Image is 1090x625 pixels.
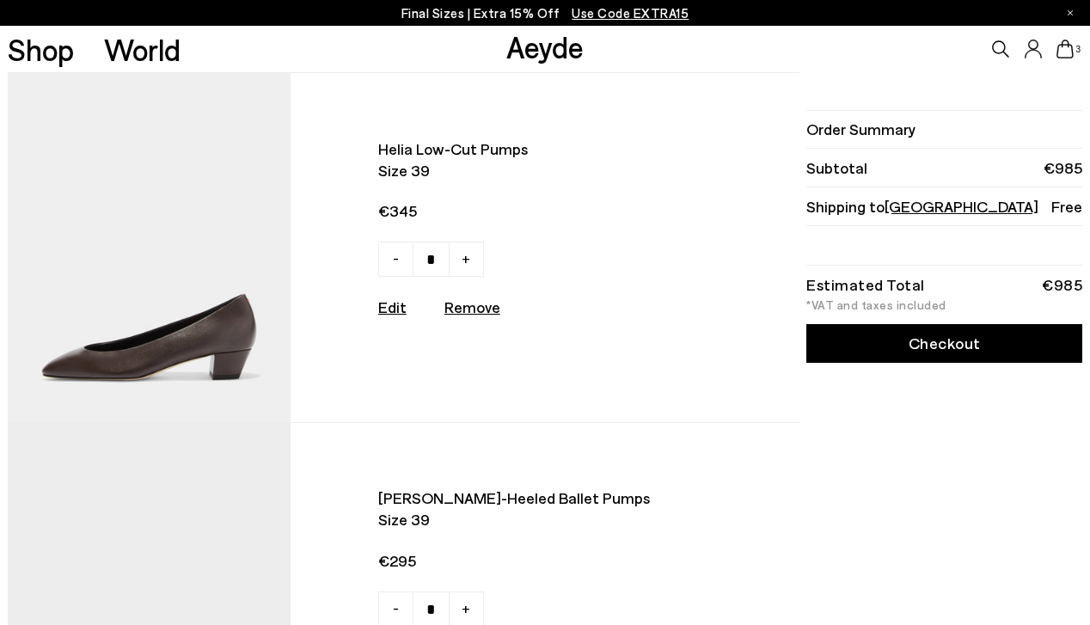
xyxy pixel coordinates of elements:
[1042,279,1082,291] div: €985
[378,509,687,530] span: Size 39
[806,299,1082,311] div: *VAT and taxes included
[8,73,291,422] img: AEYDE_HELIANAPPALEATHERMOKA_1_580x.jpg
[449,242,484,277] a: +
[378,138,687,160] span: Helia low-cut pumps
[506,28,584,64] a: Aeyde
[1056,40,1074,58] a: 3
[1051,196,1082,218] span: Free
[378,297,407,316] a: Edit
[8,34,74,64] a: Shop
[806,324,1082,363] a: Checkout
[1074,45,1082,54] span: 3
[378,487,687,509] span: [PERSON_NAME]-heeled ballet pumps
[378,200,687,222] span: €345
[444,297,500,316] u: Remove
[378,160,687,181] span: Size 39
[393,597,399,618] span: -
[806,149,1082,187] li: Subtotal
[806,196,1038,218] span: Shipping to
[462,597,470,618] span: +
[378,242,413,277] a: -
[104,34,181,64] a: World
[462,248,470,268] span: +
[401,3,689,24] p: Final Sizes | Extra 15% Off
[806,279,925,291] div: Estimated Total
[572,5,689,21] span: Navigate to /collections/ss25-final-sizes
[393,248,399,268] span: -
[378,550,687,572] span: €295
[806,110,1082,149] li: Order Summary
[885,197,1038,216] span: [GEOGRAPHIC_DATA]
[1044,157,1082,179] span: €985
